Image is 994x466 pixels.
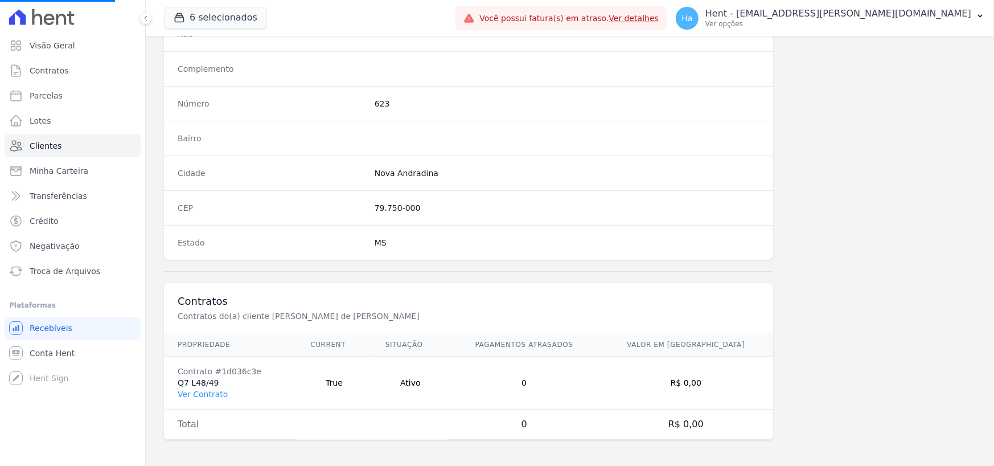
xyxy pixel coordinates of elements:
[30,140,61,152] span: Clientes
[5,235,141,257] a: Negativação
[164,410,297,440] td: Total
[372,357,449,410] td: Ativo
[297,357,372,410] td: True
[599,410,773,440] td: R$ 0,00
[30,90,63,101] span: Parcelas
[178,98,365,109] dt: Número
[178,390,228,399] a: Ver Contrato
[375,202,759,214] dd: 79.750-000
[705,19,971,28] p: Ver opções
[682,14,693,22] span: Ha
[30,322,72,334] span: Recebíveis
[30,165,88,177] span: Minha Carteira
[5,34,141,57] a: Visão Geral
[178,366,283,377] div: Contrato #1d036c3e
[5,59,141,82] a: Contratos
[5,260,141,283] a: Troca de Arquivos
[30,65,68,76] span: Contratos
[5,210,141,232] a: Crédito
[5,84,141,107] a: Parcelas
[164,7,267,28] button: 6 selecionados
[164,333,297,357] th: Propriedade
[30,348,75,359] span: Conta Hent
[9,299,136,312] div: Plataformas
[5,134,141,157] a: Clientes
[178,295,759,308] h3: Contratos
[609,14,659,23] a: Ver detalhes
[30,240,80,252] span: Negativação
[297,333,372,357] th: Current
[30,215,59,227] span: Crédito
[599,333,773,357] th: Valor em [GEOGRAPHIC_DATA]
[372,333,449,357] th: Situação
[164,357,297,410] td: Q7 L48/49
[30,190,87,202] span: Transferências
[599,357,773,410] td: R$ 0,00
[178,310,560,322] p: Contratos do(a) cliente [PERSON_NAME] de [PERSON_NAME]
[178,167,365,179] dt: Cidade
[5,317,141,340] a: Recebíveis
[449,410,599,440] td: 0
[178,63,365,75] dt: Complemento
[667,2,994,34] button: Ha Hent - [EMAIL_ADDRESS][PERSON_NAME][DOMAIN_NAME] Ver opções
[5,185,141,207] a: Transferências
[30,115,51,126] span: Lotes
[705,8,971,19] p: Hent - [EMAIL_ADDRESS][PERSON_NAME][DOMAIN_NAME]
[30,265,100,277] span: Troca de Arquivos
[375,237,759,248] dd: MS
[449,357,599,410] td: 0
[178,202,365,214] dt: CEP
[5,109,141,132] a: Lotes
[178,133,365,144] dt: Bairro
[375,167,759,179] dd: Nova Andradina
[449,333,599,357] th: Pagamentos Atrasados
[178,237,365,248] dt: Estado
[30,40,75,51] span: Visão Geral
[479,13,659,24] span: Você possui fatura(s) em atraso.
[5,160,141,182] a: Minha Carteira
[5,342,141,365] a: Conta Hent
[375,98,759,109] dd: 623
